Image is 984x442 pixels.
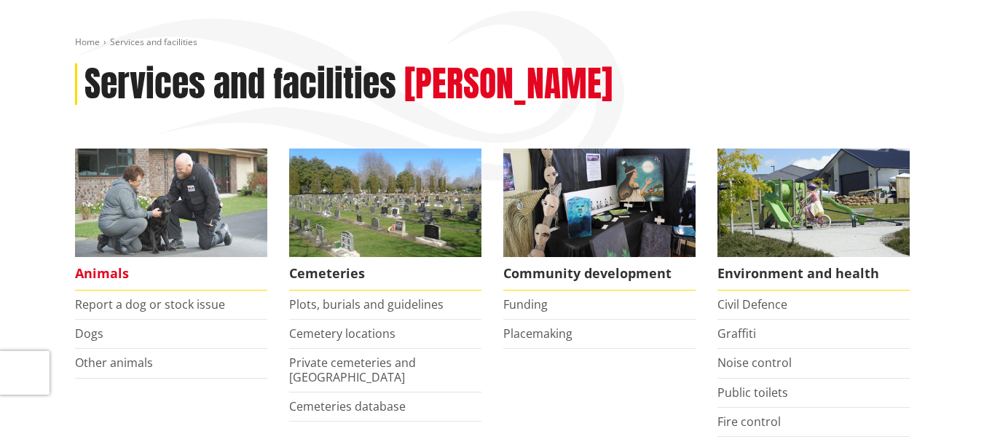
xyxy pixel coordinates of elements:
a: Noise control [717,355,792,371]
a: Fire control [717,414,781,430]
a: Graffiti [717,325,756,342]
img: Matariki Travelling Suitcase Art Exhibition [503,149,696,257]
a: Private cemeteries and [GEOGRAPHIC_DATA] [289,355,416,384]
a: Report a dog or stock issue [75,296,225,312]
iframe: Messenger Launcher [917,381,969,433]
img: Animal Control [75,149,267,257]
span: Community development [503,257,696,291]
span: Cemeteries [289,257,481,291]
a: Dogs [75,325,103,342]
a: Public toilets [717,384,788,400]
a: Funding [503,296,548,312]
a: Cemetery locations [289,325,395,342]
h1: Services and facilities [84,63,396,106]
h2: [PERSON_NAME] [404,63,613,106]
a: Placemaking [503,325,572,342]
a: Waikato District Council Animal Control team Animals [75,149,267,291]
span: Animals [75,257,267,291]
a: Other animals [75,355,153,371]
a: Plots, burials and guidelines [289,296,444,312]
a: New housing in Pokeno Environment and health [717,149,910,291]
span: Services and facilities [110,36,197,48]
a: Civil Defence [717,296,787,312]
a: Cemeteries database [289,398,406,414]
a: Huntly Cemetery Cemeteries [289,149,481,291]
img: Huntly Cemetery [289,149,481,257]
nav: breadcrumb [75,36,910,49]
img: New housing in Pokeno [717,149,910,257]
span: Environment and health [717,257,910,291]
a: Home [75,36,100,48]
a: Matariki Travelling Suitcase Art Exhibition Community development [503,149,696,291]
